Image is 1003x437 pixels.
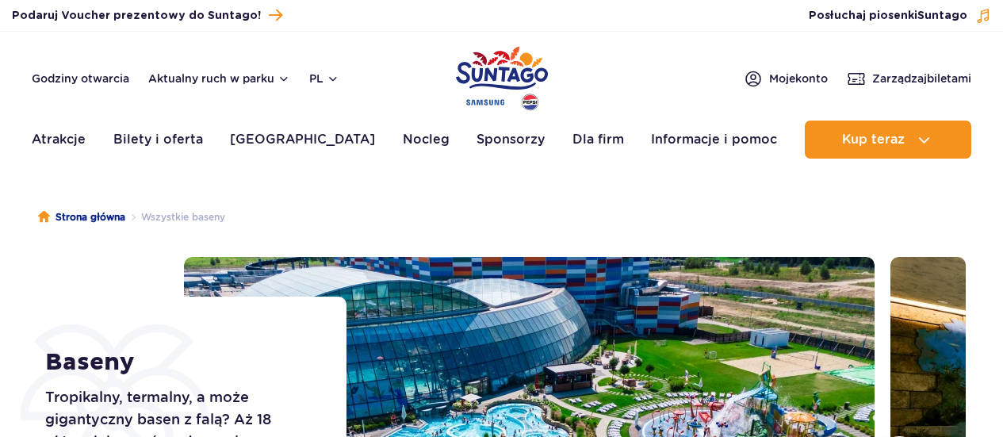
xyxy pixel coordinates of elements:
a: Atrakcje [32,121,86,159]
a: Strona główna [38,209,125,225]
a: Podaruj Voucher prezentowy do Suntago! [12,5,282,26]
a: [GEOGRAPHIC_DATA] [230,121,375,159]
a: Nocleg [403,121,450,159]
span: Podaruj Voucher prezentowy do Suntago! [12,8,261,24]
a: Sponsorzy [477,121,545,159]
button: Posłuchaj piosenkiSuntago [809,8,991,24]
button: Aktualny ruch w parku [148,72,290,85]
a: Godziny otwarcia [32,71,129,86]
button: pl [309,71,339,86]
span: Suntago [917,10,967,21]
span: Kup teraz [842,132,905,147]
a: Mojekonto [744,69,828,88]
a: Park of Poland [456,40,548,113]
a: Informacje i pomoc [651,121,777,159]
a: Dla firm [572,121,624,159]
span: Moje konto [769,71,828,86]
span: Zarządzaj biletami [872,71,971,86]
span: Posłuchaj piosenki [809,8,967,24]
li: Wszystkie baseny [125,209,225,225]
button: Kup teraz [805,121,971,159]
a: Zarządzajbiletami [847,69,971,88]
h1: Baseny [45,348,311,377]
a: Bilety i oferta [113,121,203,159]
